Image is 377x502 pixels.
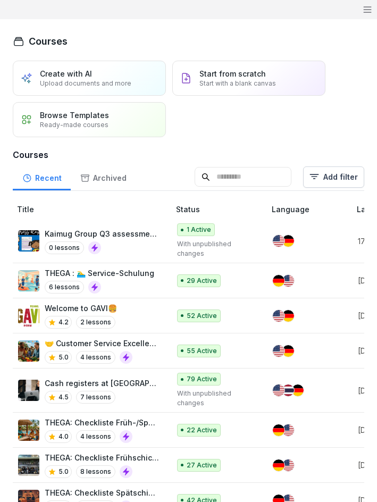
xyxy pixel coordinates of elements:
p: 🤝 Customer Service Excellence [45,338,159,349]
img: us.svg [282,459,294,471]
p: 4.5 [58,392,69,402]
img: us.svg [273,310,284,322]
p: 52 Active [187,311,217,321]
a: Recent [13,163,71,190]
p: 4.2 [58,317,69,327]
img: wcu8mcyxm0k4gzhvf0psz47j.png [18,270,39,291]
a: Archived [71,163,136,190]
p: 5.0 [58,467,69,476]
p: With unpublished changes [177,389,255,408]
p: 7 lessons [76,391,115,404]
p: THEGA: Checkliste Früh-/Spätschicht Poolbar [45,417,159,428]
img: us.svg [273,384,284,396]
img: eu7hyn34msojjefjekhnxyfb.png [18,455,39,476]
p: Start from scratch [199,69,266,78]
p: 4 lessons [76,430,115,443]
p: 2 lessons [76,316,115,329]
p: Create with AI [40,69,92,78]
img: us.svg [273,235,284,247]
img: dl77onhohrz39aq74lwupjv4.png [18,380,39,401]
img: de.svg [282,235,294,247]
h3: Courses [13,148,364,161]
p: 79 Active [187,374,217,384]
img: de.svg [282,310,294,322]
p: With unpublished changes [177,239,255,258]
p: 29 Active [187,276,217,286]
p: 0 lessons [45,241,84,254]
img: de.svg [273,459,284,471]
p: Upload documents and more [40,79,131,87]
img: de.svg [273,424,284,436]
p: Welcome to GAVI🍔​ [45,303,117,314]
p: 5.0 [58,353,69,362]
img: us.svg [282,424,294,436]
p: 6 lessons [45,281,84,294]
p: 22 Active [187,425,217,435]
p: 4.0 [58,432,69,441]
p: 27 Active [187,461,217,470]
img: us.svg [273,345,284,357]
p: 4 lessons [76,351,115,364]
p: Kaimug Group Q3 assessment (in draft) [45,228,159,239]
p: Ready-made courses [40,121,108,129]
img: us.svg [282,275,294,287]
img: th.svg [282,384,294,396]
img: de.svg [273,275,284,287]
p: THEGA : 🏊‍♂️ Service-Schulung [45,267,154,279]
img: de.svg [292,384,304,396]
p: Browse Templates [40,111,109,120]
h1: Courses [29,34,68,48]
p: THEGA: Checkliste Frühschicht Cafébar [45,452,159,463]
img: j3qvtondn2pyyk0uswimno35.png [18,305,39,327]
p: Start with a blank canvas [199,79,276,87]
img: de.svg [282,345,294,357]
button: Add filter [303,166,364,188]
p: 8 lessons [76,465,115,478]
p: THEGA: Checkliste Spätschicht Cafébar [45,487,159,498]
img: merqyd26r8c8lzomofbhvkie.png [18,420,39,441]
p: 55 Active [187,346,217,356]
img: e5wlzal6fzyyu8pkl39fd17k.png [18,230,39,252]
p: Language [272,204,353,215]
p: 1 Active [187,225,211,235]
p: Status [176,204,267,215]
p: Title [17,204,172,215]
img: t4pbym28f6l0mdwi5yze01sv.png [18,340,39,362]
p: Cash registers at [GEOGRAPHIC_DATA] [45,378,159,389]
